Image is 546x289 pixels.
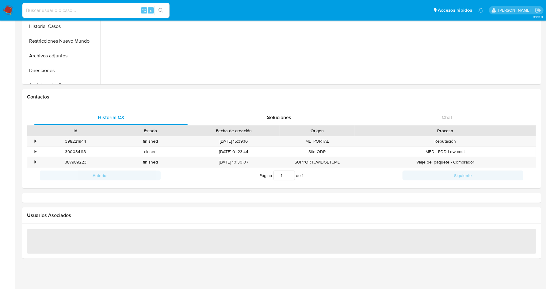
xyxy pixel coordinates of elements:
div: Fecha de creación [192,128,275,134]
div: closed [113,147,188,157]
h2: Usuarios Asociados [27,212,536,218]
div: Reputación [355,136,536,146]
div: Estado [117,128,184,134]
span: Historial CX [98,114,124,121]
div: Viaje del paquete - Comprador [355,157,536,167]
div: finished [113,136,188,146]
button: Anticipos de dinero [24,78,100,93]
div: Site ODR [280,147,355,157]
button: Restricciones Nuevo Mundo [24,34,100,48]
span: Chat [442,114,452,121]
span: 3.163.0 [533,14,543,19]
div: • [35,159,36,165]
button: search-icon [155,6,167,15]
div: [DATE] 15:39:16 [188,136,280,146]
div: MED - PDD Low cost [355,147,536,157]
span: Página de [260,171,304,180]
span: ⌥ [142,7,146,13]
div: 387989223 [38,157,113,167]
div: Origen [284,128,350,134]
a: Notificaciones [478,8,483,13]
button: Direcciones [24,63,100,78]
div: 398221944 [38,136,113,146]
button: Anterior [40,171,161,180]
h1: Contactos [27,94,536,100]
button: Historial Casos [24,19,100,34]
div: ML_PORTAL [280,136,355,146]
div: SUPPORT_WIDGET_ML [280,157,355,167]
div: [DATE] 01:23:44 [188,147,280,157]
input: Buscar usuario o caso... [22,6,170,14]
div: [DATE] 10:30:07 [188,157,280,167]
p: jessica.fukman@mercadolibre.com [498,7,533,13]
div: • [35,138,36,144]
button: Siguiente [403,171,523,180]
div: finished [113,157,188,167]
span: 1 [302,172,304,179]
button: Archivos adjuntos [24,48,100,63]
span: ‌ [27,229,536,254]
div: Proceso [359,128,532,134]
span: s [150,7,152,13]
div: 390034118 [38,147,113,157]
span: Accesos rápidos [438,7,472,13]
span: Soluciones [267,114,291,121]
div: Id [42,128,109,134]
a: Salir [535,7,541,13]
div: • [35,149,36,155]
